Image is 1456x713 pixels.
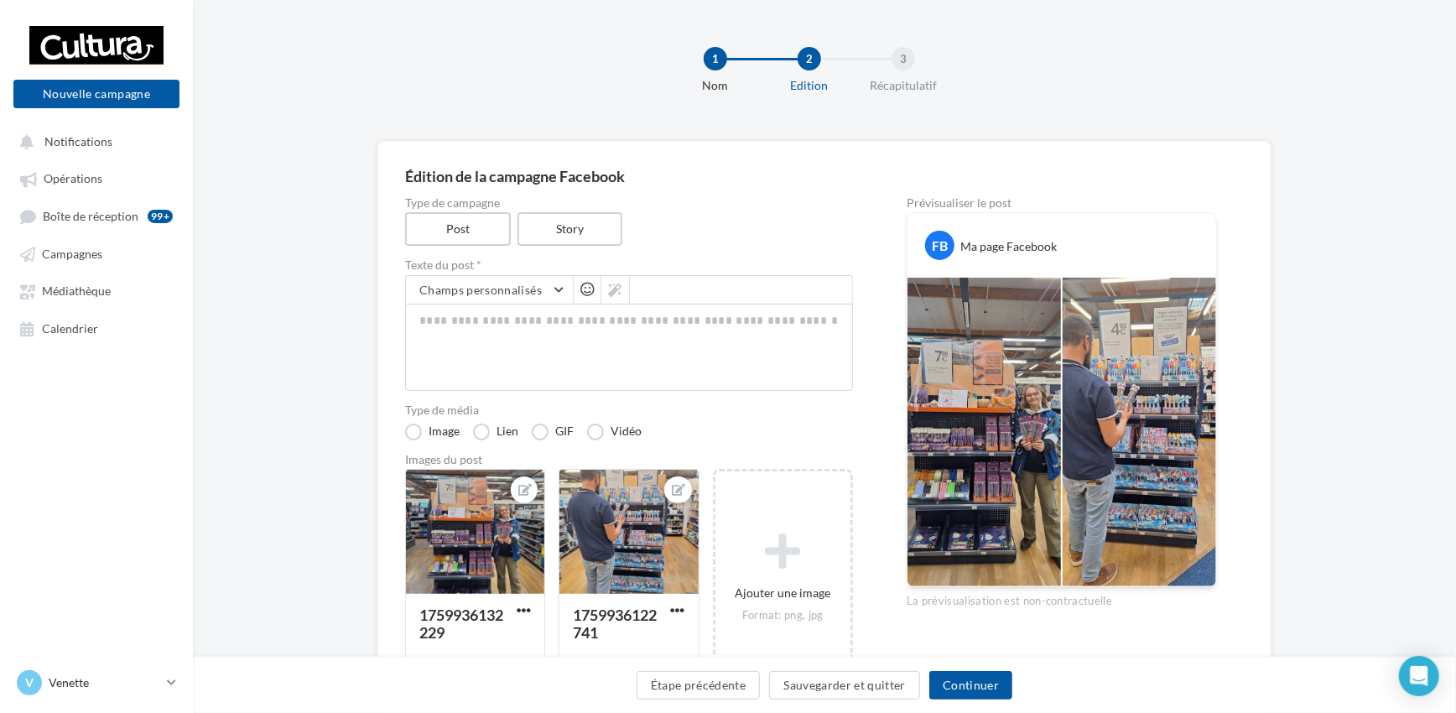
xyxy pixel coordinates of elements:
[662,77,769,94] div: Nom
[637,671,761,700] button: Étape précédente
[769,671,920,700] button: Sauvegarder et quitter
[704,47,727,70] div: 1
[532,424,574,440] label: GIF
[10,275,183,305] a: Médiathèque
[25,674,34,691] span: V
[49,674,160,691] p: Venette
[10,126,176,156] button: Notifications
[405,404,853,416] label: Type de média
[573,606,657,642] div: 1759936122741
[405,169,1244,184] div: Édition de la campagne Facebook
[587,424,642,440] label: Vidéo
[473,424,518,440] label: Lien
[419,283,542,297] span: Champs personnalisés
[405,454,853,466] div: Images du post
[925,231,954,260] div: FB
[798,47,821,70] div: 2
[44,172,102,186] span: Opérations
[907,587,1217,609] div: La prévisualisation est non-contractuelle
[10,313,183,343] a: Calendrier
[42,247,102,261] span: Campagnes
[405,259,853,271] label: Texte du post *
[1399,656,1439,696] div: Open Intercom Messenger
[406,276,573,304] button: Champs personnalisés
[405,197,853,209] label: Type de campagne
[756,77,863,94] div: Edition
[907,197,1217,209] div: Prévisualiser le post
[850,77,957,94] div: Récapitulatif
[405,212,511,246] label: Post
[44,134,112,148] span: Notifications
[960,238,1057,255] div: Ma page Facebook
[405,424,460,440] label: Image
[10,163,183,193] a: Opérations
[42,284,111,299] span: Médiathèque
[10,200,183,232] a: Boîte de réception99+
[929,671,1012,700] button: Continuer
[148,210,173,223] div: 99+
[13,667,179,699] a: V Venette
[13,80,179,108] button: Nouvelle campagne
[892,47,915,70] div: 3
[517,212,623,246] label: Story
[43,209,138,223] span: Boîte de réception
[10,238,183,268] a: Campagnes
[419,606,503,642] div: 1759936132229
[42,321,98,336] span: Calendrier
